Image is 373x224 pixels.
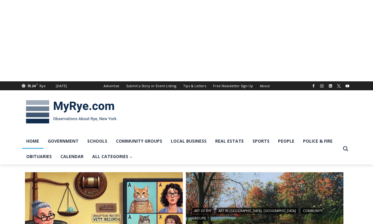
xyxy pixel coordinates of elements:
a: All Categories [88,149,137,164]
a: Police & Fire [299,133,337,149]
span: All Categories [92,153,133,160]
a: Home [22,133,43,149]
a: About [256,81,273,90]
a: Advertise [100,81,123,90]
a: People [274,133,299,149]
nav: Secondary Navigation [100,81,273,90]
a: Obituaries [22,149,56,164]
a: Real Estate [211,133,248,149]
a: Tips & Letters [180,81,210,90]
span: 75.24 [27,83,35,88]
a: Calendar [56,149,88,164]
a: Instagram [318,82,326,90]
div: Rye [39,83,46,89]
button: View Search Form [340,143,351,154]
a: Submit a Story or Event Listing [123,81,180,90]
a: Art of Rye [192,208,214,214]
img: MyRye.com [22,96,121,128]
a: Free Newsletter Sign Up [210,81,256,90]
a: Community Groups [112,133,166,149]
a: X [335,82,342,90]
span: F [36,83,38,86]
a: Art in [GEOGRAPHIC_DATA], [GEOGRAPHIC_DATA] [216,208,298,214]
div: | | [192,206,338,221]
a: Schools [83,133,112,149]
a: YouTube [344,82,351,90]
a: Community Groups [192,208,322,221]
div: [DATE] [56,83,67,89]
a: Facebook [310,82,317,90]
a: Linkedin [327,82,334,90]
nav: Primary Navigation [22,133,340,165]
a: Local Business [166,133,211,149]
a: Government [43,133,83,149]
a: Sports [248,133,274,149]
